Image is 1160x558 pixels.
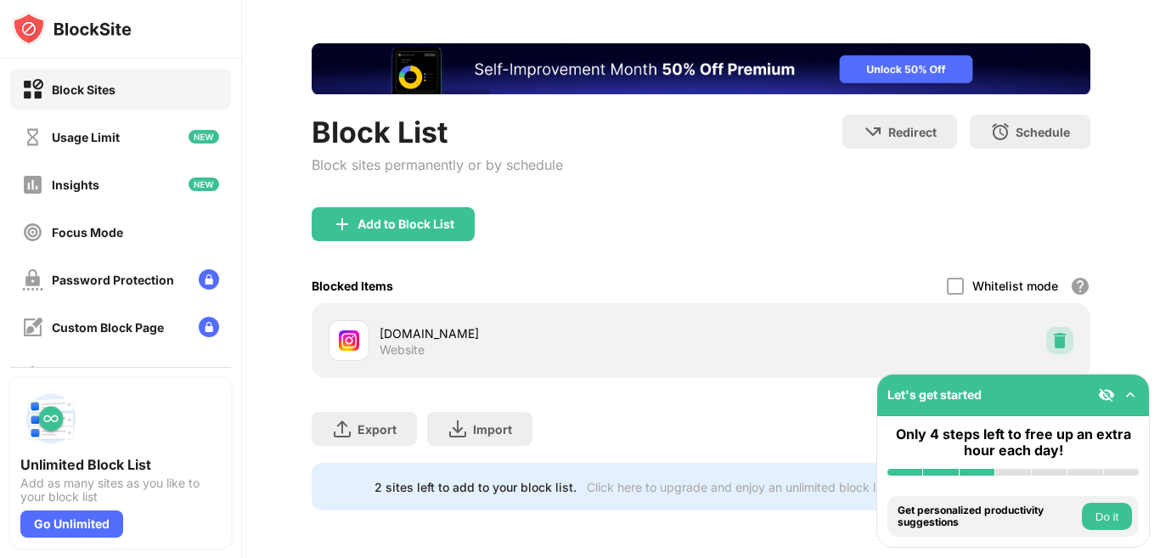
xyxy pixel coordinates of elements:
[380,342,425,358] div: Website
[189,178,219,191] img: new-icon.svg
[22,364,43,386] img: settings-off.svg
[22,222,43,243] img: focus-off.svg
[22,317,43,338] img: customize-block-page-off.svg
[189,130,219,144] img: new-icon.svg
[199,317,219,337] img: lock-menu.svg
[22,79,43,100] img: block-on.svg
[20,510,123,538] div: Go Unlimited
[52,82,115,97] div: Block Sites
[312,115,563,149] div: Block List
[339,330,359,351] img: favicons
[52,178,99,192] div: Insights
[20,388,82,449] img: push-block-list.svg
[1016,125,1070,139] div: Schedule
[52,273,174,287] div: Password Protection
[972,279,1058,293] div: Whitelist mode
[312,43,1090,94] iframe: Banner
[12,12,132,46] img: logo-blocksite.svg
[22,269,43,290] img: password-protection-off.svg
[199,269,219,290] img: lock-menu.svg
[52,130,120,144] div: Usage Limit
[358,217,454,231] div: Add to Block List
[52,320,164,335] div: Custom Block Page
[887,387,982,402] div: Let's get started
[20,456,221,473] div: Unlimited Block List
[473,422,512,437] div: Import
[22,127,43,148] img: time-usage-off.svg
[1082,503,1132,530] button: Do it
[312,156,563,173] div: Block sites permanently or by schedule
[1122,386,1139,403] img: omni-setup-toggle.svg
[312,279,393,293] div: Blocked Items
[898,504,1078,529] div: Get personalized productivity suggestions
[888,125,937,139] div: Redirect
[374,480,577,494] div: 2 sites left to add to your block list.
[380,324,701,342] div: [DOMAIN_NAME]
[887,426,1139,459] div: Only 4 steps left to free up an extra hour each day!
[52,225,123,240] div: Focus Mode
[1098,386,1115,403] img: eye-not-visible.svg
[358,422,397,437] div: Export
[587,480,892,494] div: Click here to upgrade and enjoy an unlimited block list.
[20,476,221,504] div: Add as many sites as you like to your block list
[22,174,43,195] img: insights-off.svg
